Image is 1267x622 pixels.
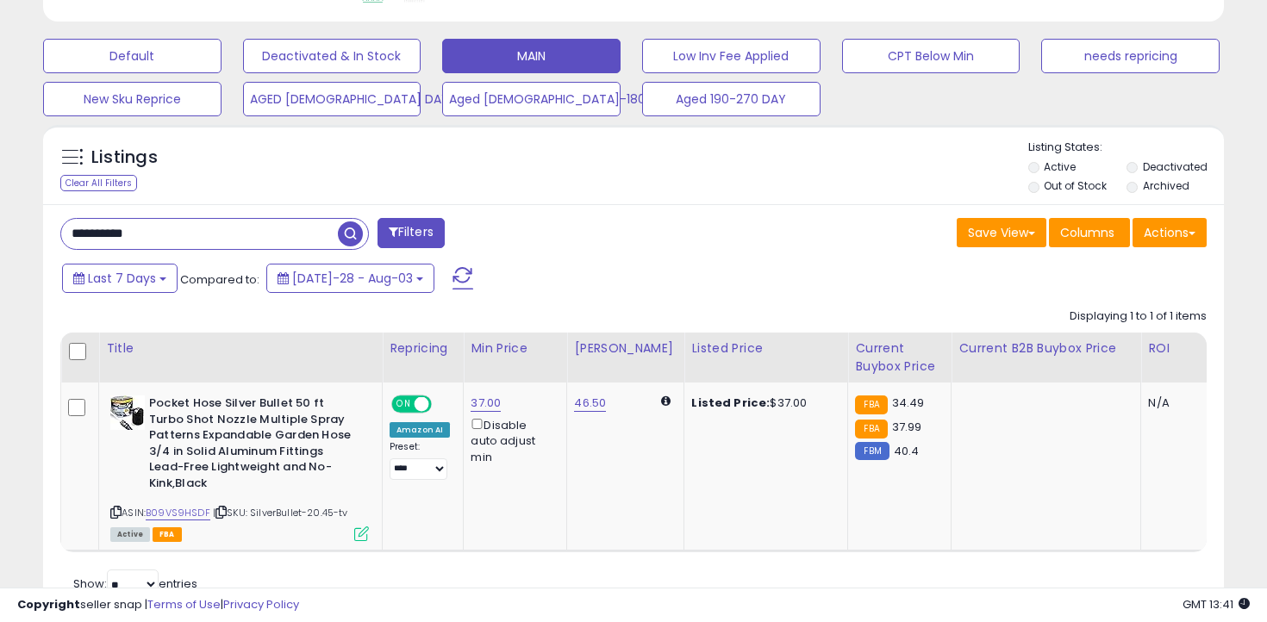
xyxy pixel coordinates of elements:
span: 37.99 [892,419,922,435]
div: Current Buybox Price [855,339,944,376]
small: FBM [855,442,889,460]
button: Aged [DEMOGRAPHIC_DATA]-180 DAY [442,82,621,116]
button: Low Inv Fee Applied [642,39,821,73]
span: 34.49 [892,395,925,411]
p: Listing States: [1028,140,1225,156]
span: 40.4 [894,443,920,459]
span: [DATE]-28 - Aug-03 [292,270,413,287]
button: Deactivated & In Stock [243,39,421,73]
button: Aged 190-270 DAY [642,82,821,116]
div: Disable auto adjust min [471,415,553,465]
button: Save View [957,218,1046,247]
div: Clear All Filters [60,175,137,191]
button: Actions [1133,218,1207,247]
a: Terms of Use [147,596,221,613]
div: N/A [1148,395,1205,411]
button: [DATE]-28 - Aug-03 [266,264,434,293]
div: Displaying 1 to 1 of 1 items [1070,308,1207,325]
b: Pocket Hose Silver Bullet 50 ft Turbo Shot Nozzle Multiple Spray Patterns Expandable Garden Hose ... [149,395,359,495]
button: Last 7 Days [62,264,178,293]
div: ROI [1148,339,1211,358]
span: Show: entries [73,575,197,592]
button: MAIN [442,39,621,73]
button: AGED [DEMOGRAPHIC_DATA] DAY [243,82,421,116]
a: Privacy Policy [223,596,299,613]
label: Archived [1143,178,1189,193]
div: Title [106,339,375,358]
b: Listed Price: [691,395,770,411]
button: New Sku Reprice [43,82,222,116]
a: 37.00 [471,395,501,412]
label: Active [1044,159,1076,174]
label: Out of Stock [1044,178,1107,193]
div: Preset: [390,441,450,480]
div: $37.00 [691,395,834,411]
img: 51YIeYYxnJL._SL40_.jpg [110,395,145,430]
a: B09VS9HSDF [146,506,210,520]
span: Compared to: [180,271,259,288]
div: Min Price [471,339,559,358]
span: ON [393,397,415,412]
span: FBA [153,527,182,542]
span: 2025-08-11 13:41 GMT [1183,596,1250,613]
div: [PERSON_NAME] [574,339,677,358]
div: Listed Price [691,339,840,358]
span: OFF [429,397,457,412]
h5: Listings [91,146,158,170]
button: Default [43,39,222,73]
div: Amazon AI [390,422,450,438]
strong: Copyright [17,596,80,613]
small: FBA [855,395,887,414]
span: Last 7 Days [88,270,156,287]
button: Columns [1049,218,1130,247]
button: Filters [378,218,445,248]
a: 46.50 [574,395,606,412]
span: | SKU: SilverBullet-20.45-tv [213,506,348,519]
button: CPT Below Min [842,39,1020,73]
button: needs repricing [1041,39,1220,73]
span: All listings currently available for purchase on Amazon [110,527,150,542]
span: Columns [1060,224,1114,241]
small: FBA [855,420,887,439]
div: Repricing [390,339,456,358]
div: Current B2B Buybox Price [958,339,1133,358]
div: seller snap | | [17,597,299,613]
div: ASIN: [110,395,369,539]
label: Deactivated [1143,159,1208,174]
